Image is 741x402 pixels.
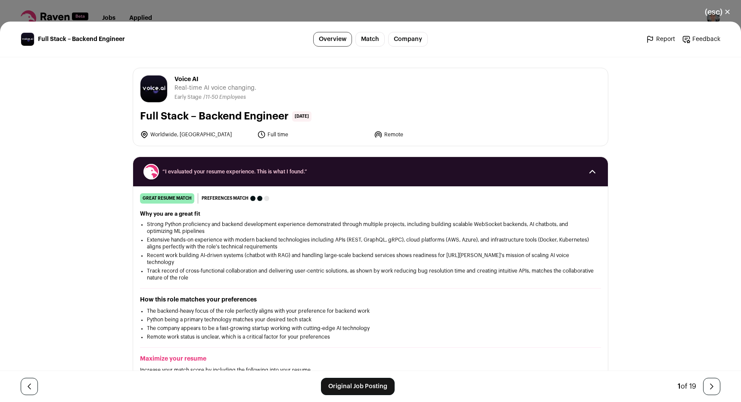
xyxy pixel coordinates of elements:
[355,32,385,47] a: Match
[682,35,720,44] a: Feedback
[147,308,594,314] li: The backend-heavy focus of the role perfectly aligns with your preference for backend work
[388,32,428,47] a: Company
[140,210,601,217] h2: Why you are a great fit
[140,295,601,304] h2: How this role matches your preferences
[321,378,395,395] a: Original Job Posting
[678,381,696,392] div: of 19
[646,35,675,44] a: Report
[205,94,246,100] span: 11-50 Employees
[678,383,681,390] span: 1
[174,75,256,84] span: Voice AI
[292,111,311,122] span: [DATE]
[313,32,352,47] a: Overview
[694,3,741,22] button: Close modal
[38,35,125,44] span: Full Stack – Backend Engineer
[162,168,579,175] span: “I evaluated your resume experience. This is what I found.”
[147,325,594,332] li: The company appears to be a fast-growing startup working with cutting-edge AI technology
[147,316,594,323] li: Python being a primary technology matches your desired tech stack
[203,94,246,100] li: /
[140,130,252,139] li: Worldwide, [GEOGRAPHIC_DATA]
[147,267,594,281] li: Track record of cross-functional collaboration and delivering user-centric solutions, as shown by...
[174,94,203,100] li: Early Stage
[174,84,256,92] span: Real-time AI voice changing.
[257,130,369,139] li: Full time
[147,252,594,266] li: Recent work building AI-driven systems (chatbot with RAG) and handling large-scale backend servic...
[140,193,194,204] div: great resume match
[140,367,601,374] p: Increase your match score by including the following into your resume
[140,110,289,123] h1: Full Stack – Backend Engineer
[147,221,594,235] li: Strong Python proficiency and backend development experience demonstrated through multiple projec...
[374,130,486,139] li: Remote
[140,355,601,363] h2: Maximize your resume
[147,333,594,340] li: Remote work status is unclear, which is a critical factor for your preferences
[21,33,34,46] img: 508c02c06c8690a6b028c9d3a0e55d47656650a2e8730ea178d36e9e67501d5c
[140,75,167,102] img: 508c02c06c8690a6b028c9d3a0e55d47656650a2e8730ea178d36e9e67501d5c
[147,236,594,250] li: Extensive hands-on experience with modern backend technologies including APIs (REST, GraphQL, gRP...
[202,194,249,203] span: Preferences match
